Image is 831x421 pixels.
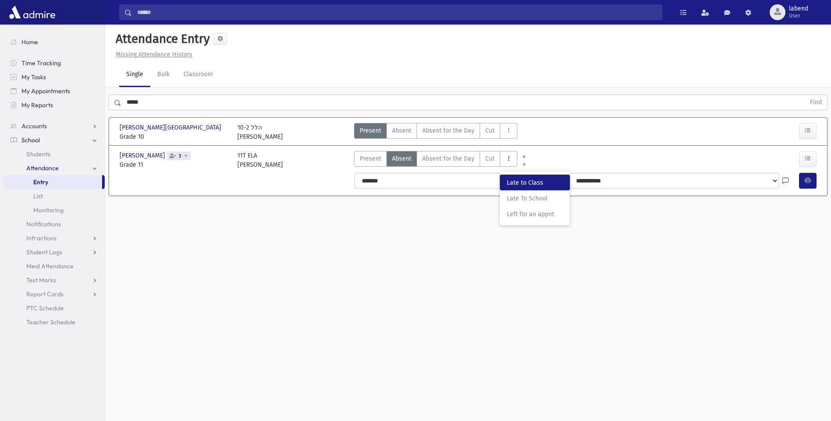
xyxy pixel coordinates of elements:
[4,315,105,329] a: Teacher Schedule
[4,301,105,315] a: PTC Schedule
[4,147,105,161] a: Students
[507,178,563,187] span: Late to Class
[4,273,105,287] a: Test Marks
[120,123,223,132] span: [PERSON_NAME][GEOGRAPHIC_DATA]
[26,304,64,312] span: PTC Schedule
[237,123,283,141] div: 10-2 הלל [PERSON_NAME]
[805,95,827,110] button: Find
[26,318,75,326] span: Teacher Schedule
[422,154,474,163] span: Absent for the Day
[21,59,61,67] span: Time Tracking
[354,151,517,169] div: AttTypes
[4,175,102,189] a: Entry
[4,217,105,231] a: Notifications
[4,56,105,70] a: Time Tracking
[120,132,229,141] span: Grade 10
[21,38,38,46] span: Home
[392,126,411,135] span: Absent
[4,245,105,259] a: Student Logs
[26,290,64,298] span: Report Cards
[507,210,563,219] span: Left for an appnt
[789,12,808,19] span: User
[485,154,495,163] span: Cut
[26,262,74,270] span: Meal Attendance
[4,161,105,175] a: Attendance
[177,63,220,87] a: Classroom
[4,119,105,133] a: Accounts
[360,126,381,135] span: Present
[150,63,177,87] a: Bulk
[4,98,105,112] a: My Reports
[4,70,105,84] a: My Tasks
[4,133,105,147] a: School
[26,164,59,172] span: Attendance
[21,73,46,81] span: My Tasks
[26,220,61,228] span: Notifications
[4,84,105,98] a: My Appointments
[112,51,192,58] a: Missing Attendance History
[116,51,192,58] u: Missing Attendance History
[26,276,56,284] span: Test Marks
[26,248,62,256] span: Student Logs
[485,126,495,135] span: Cut
[4,287,105,301] a: Report Cards
[120,151,167,160] span: [PERSON_NAME]
[112,32,210,46] h5: Attendance Entry
[422,126,474,135] span: Absent for the Day
[21,101,53,109] span: My Reports
[120,160,229,169] span: Grade 11
[4,231,105,245] a: Infractions
[132,4,662,20] input: Search
[507,194,563,203] span: Late To School
[7,4,57,21] img: AdmirePro
[4,259,105,273] a: Meal Attendance
[4,203,105,217] a: Monitoring
[4,35,105,49] a: Home
[360,154,381,163] span: Present
[21,87,70,95] span: My Appointments
[392,154,411,163] span: Absent
[33,178,48,186] span: Entry
[4,189,105,203] a: List
[119,63,150,87] a: Single
[177,153,183,159] span: 3
[237,151,283,169] div: 11T ELA [PERSON_NAME]
[21,136,40,144] span: School
[26,234,57,242] span: Infractions
[21,122,47,130] span: Accounts
[354,123,517,141] div: AttTypes
[26,150,50,158] span: Students
[33,206,64,214] span: Monitoring
[33,192,43,200] span: List
[789,5,808,12] span: labend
